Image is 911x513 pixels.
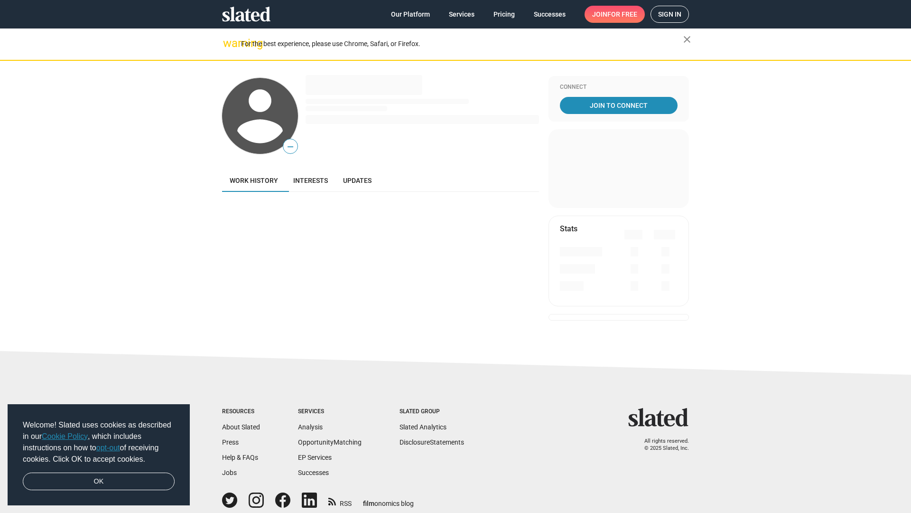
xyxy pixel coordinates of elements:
[534,6,566,23] span: Successes
[222,423,260,431] a: About Slated
[400,438,464,446] a: DisclosureStatements
[658,6,681,22] span: Sign in
[298,408,362,416] div: Services
[23,419,175,465] span: Welcome! Slated uses cookies as described in our , which includes instructions on how to of recei...
[526,6,573,23] a: Successes
[343,177,372,184] span: Updates
[230,177,278,184] span: Work history
[293,177,328,184] span: Interests
[298,438,362,446] a: OpportunityMatching
[335,169,379,192] a: Updates
[560,224,577,234] mat-card-title: Stats
[607,6,637,23] span: for free
[222,469,237,476] a: Jobs
[222,438,239,446] a: Press
[283,141,297,153] span: —
[223,38,234,49] mat-icon: warning
[298,469,329,476] a: Successes
[328,494,352,508] a: RSS
[363,492,414,508] a: filmonomics blog
[560,84,678,91] div: Connect
[286,169,335,192] a: Interests
[560,97,678,114] a: Join To Connect
[42,432,88,440] a: Cookie Policy
[391,6,430,23] span: Our Platform
[562,97,676,114] span: Join To Connect
[681,34,693,45] mat-icon: close
[400,423,446,431] a: Slated Analytics
[383,6,437,23] a: Our Platform
[634,438,689,452] p: All rights reserved. © 2025 Slated, Inc.
[363,500,374,507] span: film
[241,38,683,50] div: For the best experience, please use Chrome, Safari, or Firefox.
[222,408,260,416] div: Resources
[441,6,482,23] a: Services
[96,444,120,452] a: opt-out
[298,423,323,431] a: Analysis
[23,473,175,491] a: dismiss cookie message
[222,454,258,461] a: Help & FAQs
[449,6,474,23] span: Services
[486,6,522,23] a: Pricing
[592,6,637,23] span: Join
[8,404,190,506] div: cookieconsent
[493,6,515,23] span: Pricing
[651,6,689,23] a: Sign in
[222,169,286,192] a: Work history
[585,6,645,23] a: Joinfor free
[400,408,464,416] div: Slated Group
[298,454,332,461] a: EP Services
